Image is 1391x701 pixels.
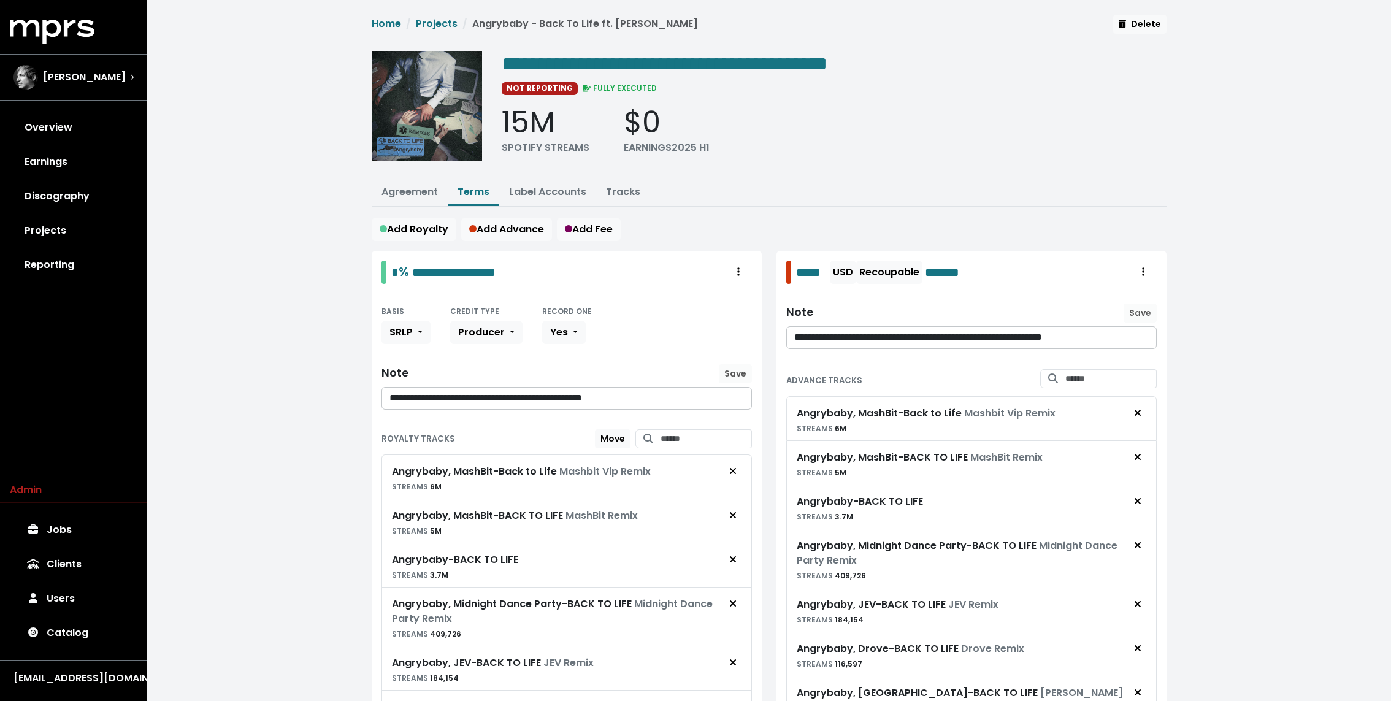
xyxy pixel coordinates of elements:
a: Tracks [606,185,640,199]
a: Users [10,581,137,616]
small: CREDIT TYPE [450,306,499,316]
span: STREAMS [797,615,833,625]
small: 116,597 [797,659,862,669]
span: Add Advance [469,222,544,236]
span: Edit value [796,263,827,282]
span: STREAMS [392,526,428,536]
div: EARNINGS 2025 H1 [624,140,710,155]
small: 6M [797,423,846,434]
span: STREAMS [392,629,428,639]
button: [EMAIL_ADDRESS][DOMAIN_NAME] [10,670,137,686]
button: Remove advance target [1124,637,1151,661]
a: Clients [10,547,137,581]
div: Angrybaby - BACK TO LIFE [797,494,923,509]
button: Remove royalty target [719,651,746,675]
button: Add Fee [557,218,621,241]
div: [EMAIL_ADDRESS][DOMAIN_NAME] [13,671,134,686]
span: Edit value [925,263,981,282]
div: Angrybaby, Midnight Dance Party - BACK TO LIFE [797,538,1124,568]
a: mprs logo [10,24,94,38]
button: Remove royalty target [719,548,746,572]
button: Remove royalty target [719,504,746,527]
button: Remove royalty target [719,460,746,483]
button: Yes [542,321,586,344]
span: Drove Remix [961,642,1024,656]
small: ADVANCE TRACKS [786,375,862,386]
small: 409,726 [797,570,866,581]
div: Angrybaby, Drove - BACK TO LIFE [797,642,1024,656]
span: MashBit Remix [970,450,1043,464]
button: Remove advance target [1124,490,1151,513]
button: Remove advance target [1124,446,1151,469]
small: 5M [392,526,442,536]
small: 409,726 [392,629,461,639]
a: Projects [416,17,458,31]
button: Move [595,429,630,448]
span: Edit value [502,54,827,74]
button: Add Royalty [372,218,456,241]
span: STREAMS [797,570,833,581]
span: JEV Remix [948,597,998,611]
div: Angrybaby, MashBit - BACK TO LIFE [392,508,638,523]
span: USD [833,265,853,279]
div: $0 [624,105,710,140]
span: STREAMS [797,423,833,434]
span: STREAMS [392,481,428,492]
li: Angrybaby - Back To Life ft. [PERSON_NAME] [458,17,698,31]
small: RECORD ONE [542,306,592,316]
span: Move [600,432,625,445]
a: Agreement [381,185,438,199]
div: Angrybaby, MashBit - Back to Life [797,406,1056,421]
a: Jobs [10,513,137,547]
span: Recoupable [859,265,919,279]
button: Add Advance [461,218,552,241]
a: Discography [10,179,137,213]
span: Edit value [391,266,399,278]
span: NOT REPORTING [502,82,578,94]
div: Angrybaby, MashBit - Back to Life [392,464,651,479]
button: SRLP [381,321,431,344]
div: SPOTIFY STREAMS [502,140,589,155]
span: Yes [550,325,568,339]
span: Producer [458,325,505,339]
button: Recoupable [856,261,922,284]
small: 184,154 [797,615,864,625]
a: Reporting [10,248,137,282]
img: Album cover for this project [372,51,482,161]
small: 5M [797,467,846,478]
span: Mashbit Vip Remix [964,406,1056,420]
button: USD [830,261,856,284]
div: Note [381,367,408,380]
img: The selected account / producer [13,65,38,90]
span: STREAMS [797,511,833,522]
span: Edit value [412,266,496,278]
div: 15M [502,105,589,140]
small: 3.7M [797,511,853,522]
span: STREAMS [797,467,833,478]
div: Note [786,306,813,319]
div: Angrybaby - BACK TO LIFE [392,553,518,567]
span: STREAMS [392,570,428,580]
button: Remove royalty target [719,592,746,616]
span: Add Royalty [380,222,448,236]
div: Angrybaby, JEV - BACK TO LIFE [392,656,594,670]
a: Terms [458,185,489,199]
button: Remove advance target [1124,593,1151,616]
small: 184,154 [392,673,459,683]
nav: breadcrumb [372,17,698,41]
span: Midnight Dance Party Remix [392,597,713,626]
a: Projects [10,213,137,248]
a: Overview [10,110,137,145]
button: Royalty administration options [1130,261,1157,284]
button: Producer [450,321,523,344]
input: Search for tracks by title and link them to this royalty [661,429,752,448]
input: Search for tracks by title and link them to this advance [1065,369,1157,388]
button: Remove advance target [1124,402,1151,425]
span: [PERSON_NAME] [43,70,126,85]
span: STREAMS [392,673,428,683]
span: Midnight Dance Party Remix [797,538,1117,567]
button: Remove advance target [1124,534,1151,557]
span: MashBit Remix [565,508,638,523]
button: Royalty administration options [725,261,752,284]
div: Angrybaby, MashBit - BACK TO LIFE [797,450,1043,465]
